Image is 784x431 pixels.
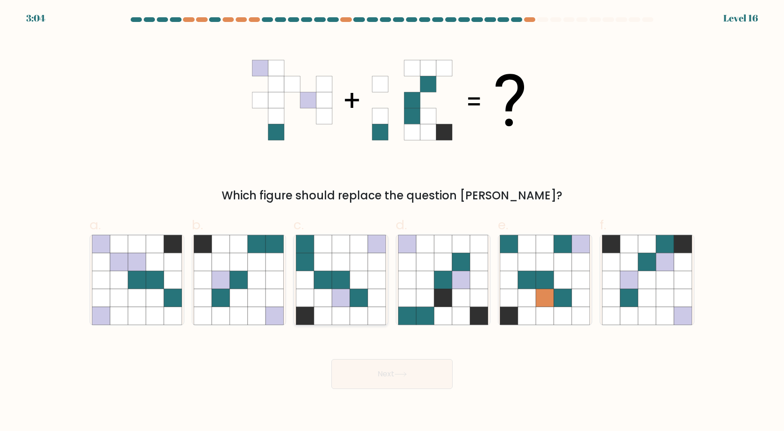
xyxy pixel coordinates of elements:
span: e. [498,216,508,234]
div: Level 16 [723,11,758,25]
div: Which figure should replace the question [PERSON_NAME]? [95,187,689,204]
span: a. [90,216,101,234]
div: 3:04 [26,11,45,25]
span: d. [396,216,407,234]
span: b. [192,216,203,234]
button: Next [331,359,453,389]
span: f. [600,216,606,234]
span: c. [294,216,304,234]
